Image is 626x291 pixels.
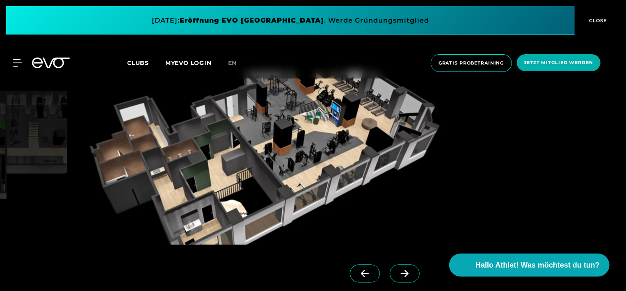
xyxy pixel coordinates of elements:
[439,60,504,67] span: Gratis Probetraining
[228,58,247,68] a: en
[575,6,620,35] button: CLOSE
[127,59,149,67] span: Clubs
[587,17,608,24] span: CLOSE
[449,254,610,277] button: Hallo Athlet! Was möchtest du tun?
[165,59,212,67] a: MYEVO LOGIN
[70,71,459,245] img: evofitness
[514,54,603,72] a: Jetzt Mitglied werden
[428,54,514,72] a: Gratis Probetraining
[228,59,237,67] span: en
[127,59,165,67] a: Clubs
[475,260,600,271] span: Hallo Athlet! Was möchtest du tun?
[524,59,593,66] span: Jetzt Mitglied werden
